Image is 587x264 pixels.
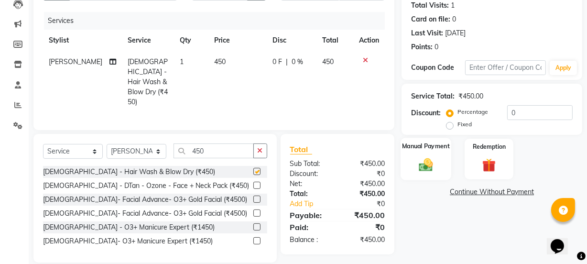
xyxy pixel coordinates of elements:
[411,63,465,73] div: Coupon Code
[43,209,247,219] div: [DEMOGRAPHIC_DATA]- Facial Advance- O3+ Gold Facial (₹4500)
[403,187,580,197] a: Continue Without Payment
[457,120,472,129] label: Fixed
[435,42,438,52] div: 0
[347,199,392,209] div: ₹0
[43,222,215,232] div: [DEMOGRAPHIC_DATA] - O3+ Manicure Expert (₹1450)
[337,159,392,169] div: ₹450.00
[283,199,347,209] a: Add Tip
[214,57,226,66] span: 450
[337,221,392,233] div: ₹0
[283,159,337,169] div: Sub Total:
[208,30,267,51] th: Price
[411,14,450,24] div: Card on file:
[473,143,506,151] label: Redemption
[322,57,334,66] span: 450
[478,157,500,174] img: _gift.svg
[283,221,337,233] div: Paid:
[174,30,208,51] th: Qty
[44,12,392,30] div: Services
[337,179,392,189] div: ₹450.00
[128,57,168,106] span: [DEMOGRAPHIC_DATA] - Hair Wash & Blow Dry (₹450)
[550,61,577,75] button: Apply
[180,57,184,66] span: 1
[174,143,254,158] input: Search or Scan
[43,195,247,205] div: [DEMOGRAPHIC_DATA]- Facial Advance- O3+ Gold Facial (₹4500)
[458,91,483,101] div: ₹450.00
[547,226,577,254] iframe: chat widget
[122,30,174,51] th: Service
[290,144,312,154] span: Total
[267,30,316,51] th: Disc
[411,28,443,38] div: Last Visit:
[337,189,392,199] div: ₹450.00
[43,181,249,191] div: [DEMOGRAPHIC_DATA] - DTan - Ozone - Face + Neck Pack (₹450)
[43,236,213,246] div: [DEMOGRAPHIC_DATA]- O3+ Manicure Expert (₹1450)
[451,0,455,11] div: 1
[414,156,437,173] img: _cash.svg
[402,142,450,151] label: Manual Payment
[283,179,337,189] div: Net:
[411,108,441,118] div: Discount:
[49,57,102,66] span: [PERSON_NAME]
[411,0,449,11] div: Total Visits:
[43,30,122,51] th: Stylist
[316,30,353,51] th: Total
[411,91,455,101] div: Service Total:
[283,169,337,179] div: Discount:
[272,57,282,67] span: 0 F
[445,28,466,38] div: [DATE]
[43,167,215,177] div: [DEMOGRAPHIC_DATA] - Hair Wash & Blow Dry (₹450)
[337,235,392,245] div: ₹450.00
[292,57,303,67] span: 0 %
[283,209,337,221] div: Payable:
[411,42,433,52] div: Points:
[283,235,337,245] div: Balance :
[283,189,337,199] div: Total:
[457,108,488,116] label: Percentage
[452,14,456,24] div: 0
[337,209,392,221] div: ₹450.00
[465,60,546,75] input: Enter Offer / Coupon Code
[337,169,392,179] div: ₹0
[353,30,385,51] th: Action
[286,57,288,67] span: |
